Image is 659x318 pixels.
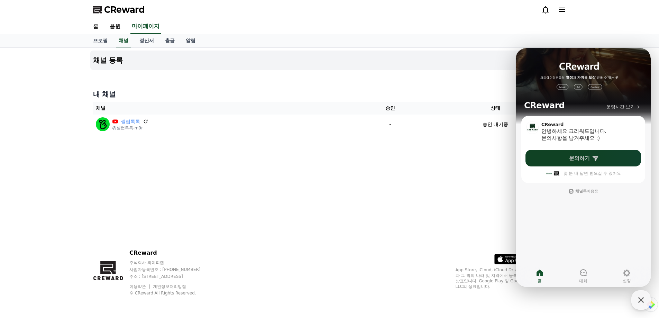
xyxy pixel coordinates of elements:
[130,19,161,34] a: 마이페이지
[93,56,123,64] h4: 채널 등록
[424,102,566,115] th: 상태
[180,34,201,47] a: 알림
[153,284,186,289] a: 개인정보처리방침
[96,117,110,131] img: 셀럽톡톡
[116,34,131,47] a: 채널
[356,102,424,115] th: 승인
[516,48,651,287] iframe: Channel chat
[129,284,151,289] a: 이용약관
[129,267,214,272] p: 사업자등록번호 : [PHONE_NUMBER]
[93,4,145,15] a: CReward
[121,118,140,125] a: 셀럽톡톡
[88,19,104,34] a: 홈
[134,34,159,47] a: 정산서
[88,34,113,47] a: 프로필
[129,249,214,257] p: CReward
[93,102,356,115] th: 채널
[90,51,569,70] button: 채널 등록
[358,121,422,128] p: -
[456,267,566,289] p: App Store, iCloud, iCloud Drive 및 iTunes Store는 미국과 그 밖의 나라 및 지역에서 등록된 Apple Inc.의 서비스 상표입니다. Goo...
[104,19,126,34] a: 음원
[129,274,214,279] p: 주소 : [STREET_ADDRESS]
[159,34,180,47] a: 출금
[93,89,566,99] h4: 내 채널
[129,290,214,296] p: © CReward All Rights Reserved.
[112,125,148,131] p: @셀럽톡톡-m9r
[129,260,214,265] p: 주식회사 와이피랩
[483,121,508,128] p: 승인 대기중
[104,4,145,15] span: CReward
